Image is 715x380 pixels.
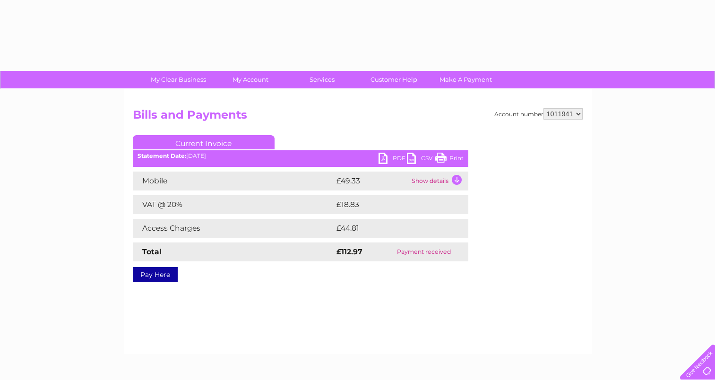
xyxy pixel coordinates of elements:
a: My Clear Business [139,71,217,88]
td: Mobile [133,172,334,190]
a: Pay Here [133,267,178,282]
a: PDF [379,153,407,166]
a: Customer Help [355,71,433,88]
a: Print [435,153,464,166]
a: CSV [407,153,435,166]
strong: £112.97 [336,247,362,256]
div: [DATE] [133,153,468,159]
td: Payment received [380,242,468,261]
a: Services [283,71,361,88]
td: £49.33 [334,172,409,190]
td: Show details [409,172,468,190]
a: Current Invoice [133,135,275,149]
td: £18.83 [334,195,448,214]
b: Statement Date: [138,152,186,159]
td: VAT @ 20% [133,195,334,214]
a: My Account [211,71,289,88]
div: Account number [494,108,583,120]
a: Make A Payment [427,71,505,88]
strong: Total [142,247,162,256]
h2: Bills and Payments [133,108,583,126]
td: £44.81 [334,219,448,238]
td: Access Charges [133,219,334,238]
